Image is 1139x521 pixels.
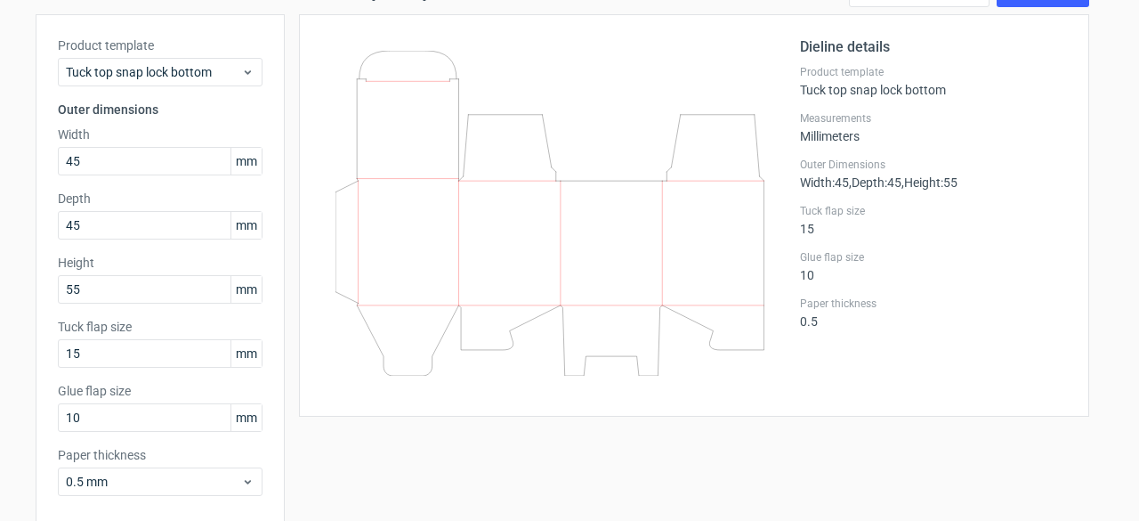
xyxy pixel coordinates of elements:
[800,65,1067,97] div: Tuck top snap lock bottom
[230,148,262,175] span: mm
[800,297,1067,311] label: Paper thickness
[800,297,1067,329] div: 0.5
[58,101,263,118] h3: Outer dimensions
[58,37,263,54] label: Product template
[800,250,1067,282] div: 10
[230,404,262,431] span: mm
[800,204,1067,218] label: Tuck flap size
[800,175,849,190] span: Width : 45
[800,204,1067,236] div: 15
[58,126,263,143] label: Width
[800,111,1067,126] label: Measurements
[66,473,241,491] span: 0.5 mm
[230,212,262,239] span: mm
[58,190,263,208] label: Depth
[849,175,901,190] span: , Depth : 45
[66,63,241,81] span: Tuck top snap lock bottom
[58,382,263,400] label: Glue flap size
[800,111,1067,143] div: Millimeters
[230,340,262,367] span: mm
[58,446,263,464] label: Paper thickness
[58,318,263,336] label: Tuck flap size
[800,37,1067,58] h2: Dieline details
[800,250,1067,265] label: Glue flap size
[800,65,1067,79] label: Product template
[58,254,263,272] label: Height
[800,158,1067,172] label: Outer Dimensions
[901,175,957,190] span: , Height : 55
[230,276,262,303] span: mm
